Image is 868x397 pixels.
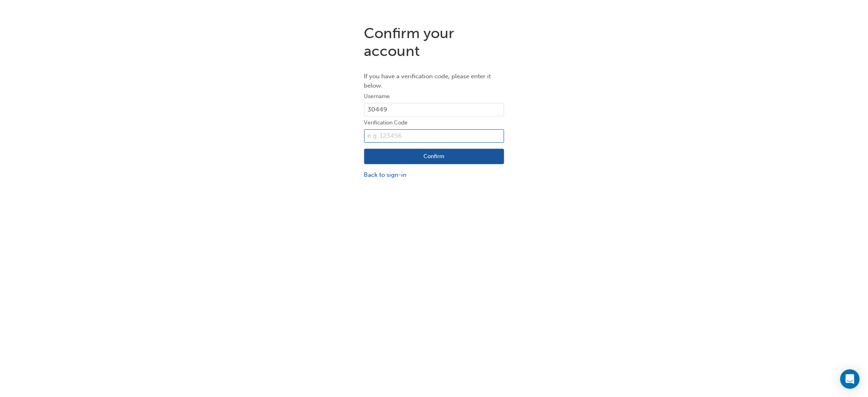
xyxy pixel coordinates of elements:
[364,103,504,117] input: Username
[364,170,504,180] a: Back to sign-in
[364,129,504,143] input: e.g. 123456
[364,72,504,90] p: If you have a verification code, please enter it below.
[364,149,504,164] button: Confirm
[364,24,504,60] h1: Confirm your account
[364,118,504,128] label: Verification Code
[364,92,504,101] label: Username
[840,369,860,389] div: Open Intercom Messenger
